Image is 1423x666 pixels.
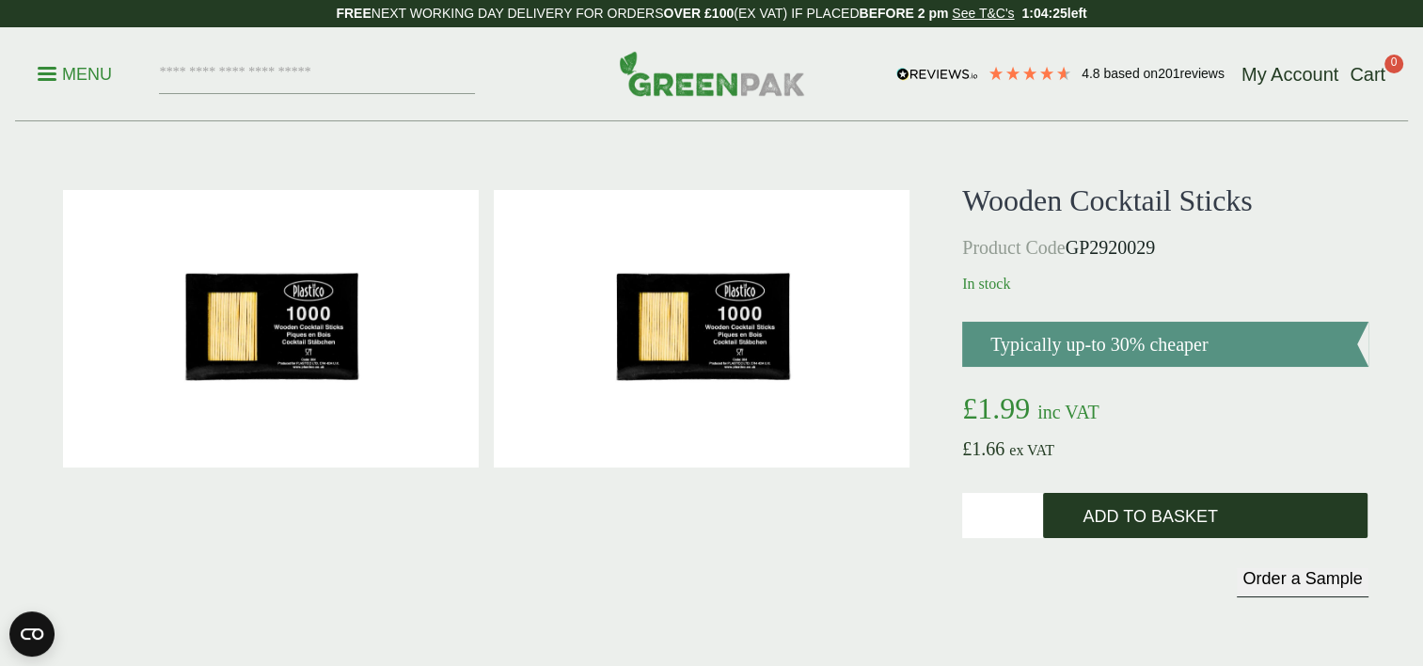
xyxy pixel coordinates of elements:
[1037,402,1099,422] span: inc VAT
[962,438,1004,459] bdi: 1.66
[494,190,909,468] img: Wooden Cocktail Sticks Full Case 0
[663,6,734,21] strong: OVER £100
[63,190,479,468] img: Wooden Cocktail Sticks 0
[962,273,1368,295] p: In stock
[988,65,1072,82] div: 4.79 Stars
[1384,55,1403,73] span: 0
[1241,64,1338,85] span: My Account
[38,63,112,86] p: Menu
[9,611,55,657] button: Open CMP widget
[1082,66,1103,81] span: 4.8
[1241,60,1338,88] a: My Account
[1021,6,1067,21] span: 1:04:25
[38,63,112,82] a: Menu
[859,6,948,21] strong: BEFORE 2 pm
[1083,507,1217,528] span: Add to Basket
[1067,6,1087,21] span: left
[1237,568,1368,597] button: Order a Sample
[1242,569,1362,588] span: Order a Sample
[1009,442,1054,458] span: ex VAT
[962,391,1030,425] bdi: 1.99
[1158,66,1179,81] span: 201
[962,233,1368,262] p: GP2920029
[962,182,1368,218] h1: Wooden Cocktail Sticks
[952,6,1014,21] a: See T&C's
[896,68,978,81] img: REVIEWS.io
[962,391,977,425] span: £
[1043,493,1368,538] button: Add to Basket
[1179,66,1224,81] span: reviews
[619,51,805,96] img: GreenPak Supplies
[1350,60,1385,88] a: Cart 0
[962,237,1065,258] span: Product Code
[1103,66,1158,81] span: Based on
[962,438,972,459] span: £
[1350,64,1385,85] span: Cart
[336,6,371,21] strong: FREE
